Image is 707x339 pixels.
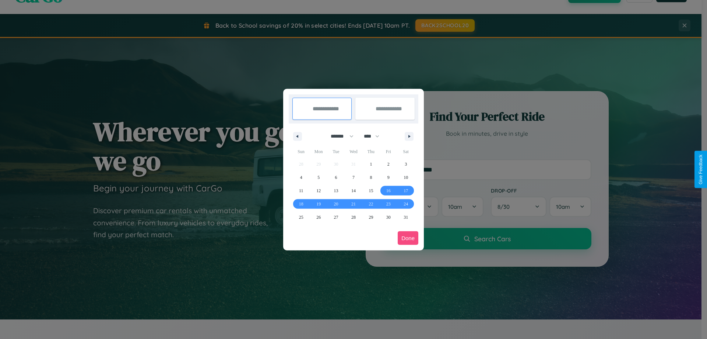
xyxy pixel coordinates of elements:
button: 28 [345,211,362,224]
button: 7 [345,171,362,184]
span: 17 [404,184,408,197]
button: 13 [327,184,345,197]
button: 12 [310,184,327,197]
span: 15 [369,184,373,197]
span: Thu [362,146,380,158]
button: 17 [397,184,415,197]
span: 18 [299,197,303,211]
span: Sun [292,146,310,158]
span: 6 [335,171,337,184]
span: 26 [316,211,321,224]
span: 25 [299,211,303,224]
span: 10 [404,171,408,184]
button: 26 [310,211,327,224]
span: 9 [387,171,390,184]
span: 29 [369,211,373,224]
button: 20 [327,197,345,211]
button: 5 [310,171,327,184]
span: 13 [334,184,338,197]
span: 27 [334,211,338,224]
button: 27 [327,211,345,224]
span: 22 [369,197,373,211]
button: 8 [362,171,380,184]
button: 29 [362,211,380,224]
span: 3 [405,158,407,171]
button: Done [398,231,418,245]
span: Fri [380,146,397,158]
button: 10 [397,171,415,184]
span: 19 [316,197,321,211]
button: 11 [292,184,310,197]
span: Sat [397,146,415,158]
button: 14 [345,184,362,197]
button: 30 [380,211,397,224]
span: Mon [310,146,327,158]
button: 18 [292,197,310,211]
button: 24 [397,197,415,211]
button: 3 [397,158,415,171]
button: 25 [292,211,310,224]
span: 14 [351,184,356,197]
span: 2 [387,158,390,171]
span: 31 [404,211,408,224]
button: 16 [380,184,397,197]
span: 30 [386,211,391,224]
button: 31 [397,211,415,224]
span: 8 [370,171,372,184]
button: 22 [362,197,380,211]
span: 16 [386,184,391,197]
button: 15 [362,184,380,197]
div: Give Feedback [698,155,703,184]
button: 4 [292,171,310,184]
span: Tue [327,146,345,158]
button: 19 [310,197,327,211]
button: 2 [380,158,397,171]
span: Wed [345,146,362,158]
button: 9 [380,171,397,184]
span: 12 [316,184,321,197]
span: 11 [299,184,303,197]
span: 20 [334,197,338,211]
button: 6 [327,171,345,184]
span: 28 [351,211,356,224]
button: 1 [362,158,380,171]
span: 24 [404,197,408,211]
button: 21 [345,197,362,211]
button: 23 [380,197,397,211]
span: 21 [351,197,356,211]
span: 5 [317,171,320,184]
span: 23 [386,197,391,211]
span: 4 [300,171,302,184]
span: 1 [370,158,372,171]
span: 7 [352,171,355,184]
